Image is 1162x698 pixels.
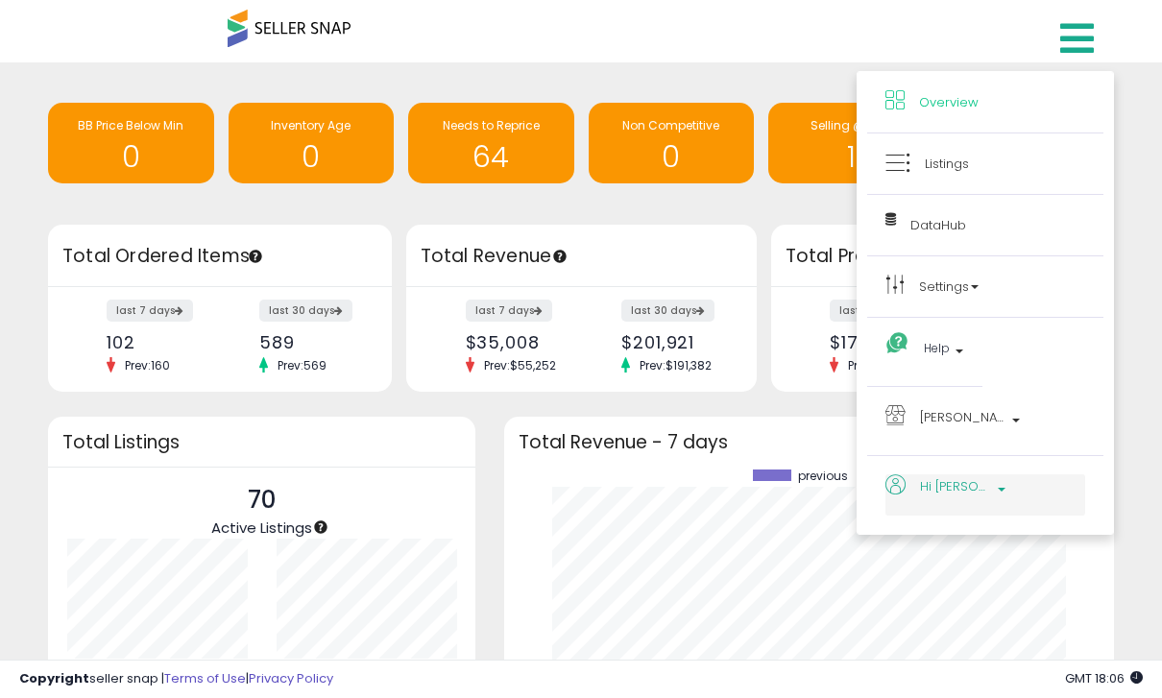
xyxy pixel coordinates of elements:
[920,405,1006,429] span: [PERSON_NAME] Mx
[885,336,964,368] a: Help
[885,152,1085,176] a: Listings
[924,336,950,360] span: Help
[885,405,1085,437] a: [PERSON_NAME] Mx
[885,90,1085,114] a: Overview
[885,331,909,355] i: Get Help
[885,474,1085,516] a: Hi [PERSON_NAME]
[919,93,979,111] span: Overview
[885,213,1085,237] a: DataHub
[885,275,1085,299] a: Settings
[925,155,969,173] span: Listings
[920,474,992,498] span: Hi [PERSON_NAME]
[910,216,966,234] span: DataHub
